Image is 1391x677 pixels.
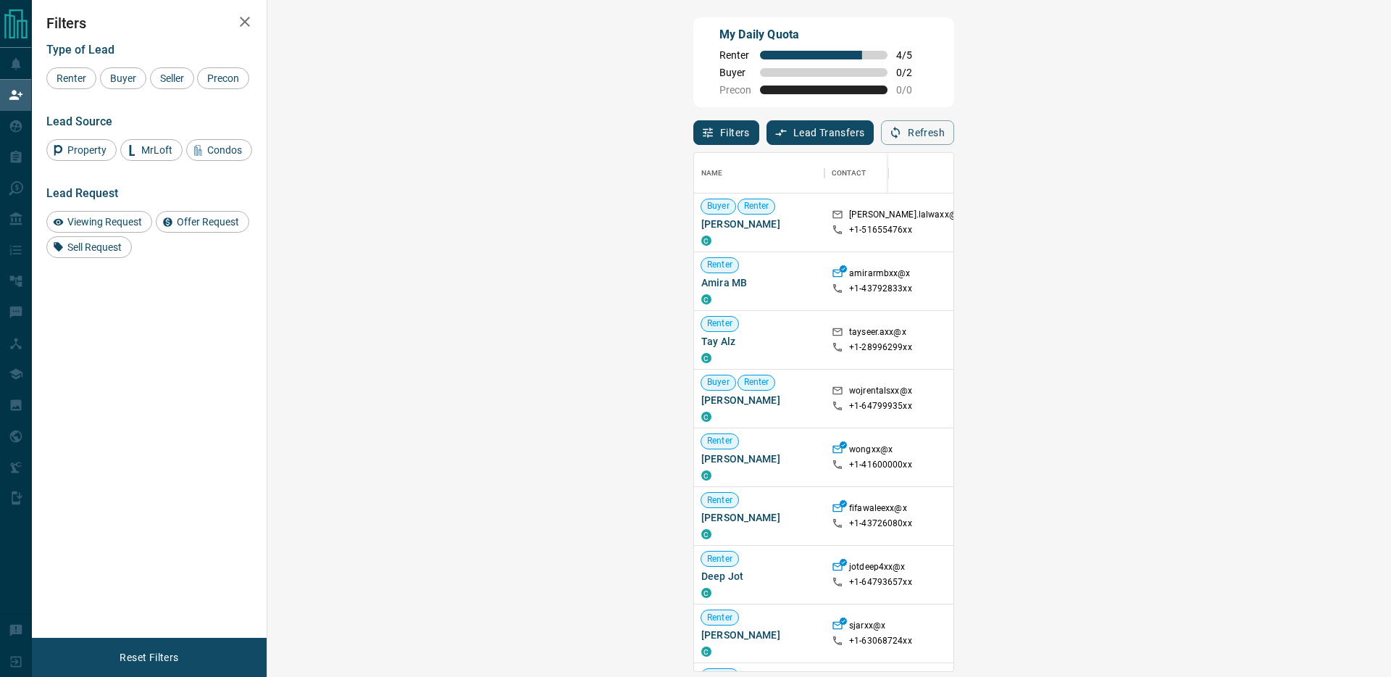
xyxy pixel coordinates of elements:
[701,470,711,481] div: condos.ca
[46,14,252,32] h2: Filters
[202,144,247,156] span: Condos
[701,569,817,583] span: Deep Jot
[719,67,751,78] span: Buyer
[701,200,735,212] span: Buyer
[824,153,940,194] div: Contact
[100,67,146,89] div: Buyer
[701,647,711,657] div: condos.ca
[701,153,723,194] div: Name
[693,120,759,145] button: Filters
[701,317,738,330] span: Renter
[849,341,912,354] p: +1- 28996299xx
[701,494,738,507] span: Renter
[701,259,738,271] span: Renter
[896,49,928,61] span: 4 / 5
[701,393,817,407] span: [PERSON_NAME]
[105,72,141,84] span: Buyer
[849,459,912,471] p: +1- 41600000xx
[62,144,112,156] span: Property
[719,26,928,43] p: My Daily Quota
[46,43,114,57] span: Type of Lead
[719,84,751,96] span: Precon
[832,153,866,194] div: Contact
[738,376,775,389] span: Renter
[62,216,147,228] span: Viewing Request
[701,412,711,422] div: condos.ca
[172,216,244,228] span: Offer Request
[202,72,244,84] span: Precon
[701,435,738,447] span: Renter
[849,576,912,589] p: +1- 64793657xx
[694,153,824,194] div: Name
[701,376,735,389] span: Buyer
[156,211,249,233] div: Offer Request
[46,139,117,161] div: Property
[881,120,954,145] button: Refresh
[186,139,252,161] div: Condos
[46,186,118,200] span: Lead Request
[849,385,912,400] p: wojrentalsxx@x
[701,217,817,231] span: [PERSON_NAME]
[120,139,183,161] div: MrLoft
[46,67,96,89] div: Renter
[849,561,906,576] p: jotdeep4xx@x
[197,67,249,89] div: Precon
[849,502,907,518] p: fifawaleexx@x
[849,283,912,295] p: +1- 43792833xx
[46,115,112,128] span: Lead Source
[701,529,711,539] div: condos.ca
[849,209,961,224] p: [PERSON_NAME].lalwaxx@x
[701,628,817,642] span: [PERSON_NAME]
[701,334,817,349] span: Tay Alz
[701,553,738,565] span: Renter
[701,452,817,466] span: [PERSON_NAME]
[738,200,775,212] span: Renter
[150,67,194,89] div: Seller
[766,120,874,145] button: Lead Transfers
[136,144,177,156] span: MrLoft
[701,510,817,525] span: [PERSON_NAME]
[110,645,188,670] button: Reset Filters
[849,224,912,236] p: +1- 51655476xx
[896,84,928,96] span: 0 / 0
[701,612,738,624] span: Renter
[51,72,91,84] span: Renter
[896,67,928,78] span: 0 / 2
[719,49,751,61] span: Renter
[62,241,127,253] span: Sell Request
[849,518,912,530] p: +1- 43726080xx
[701,275,817,290] span: Amira MB
[849,267,911,283] p: amirarmbxx@x
[701,294,711,304] div: condos.ca
[701,353,711,363] div: condos.ca
[849,326,906,341] p: tayseer.axx@x
[701,588,711,598] div: condos.ca
[701,236,711,246] div: condos.ca
[849,400,912,412] p: +1- 64799935xx
[849,620,885,635] p: sjarxx@x
[849,635,912,647] p: +1- 63068724xx
[155,72,189,84] span: Seller
[849,444,893,459] p: wongxx@x
[46,211,152,233] div: Viewing Request
[46,236,132,258] div: Sell Request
